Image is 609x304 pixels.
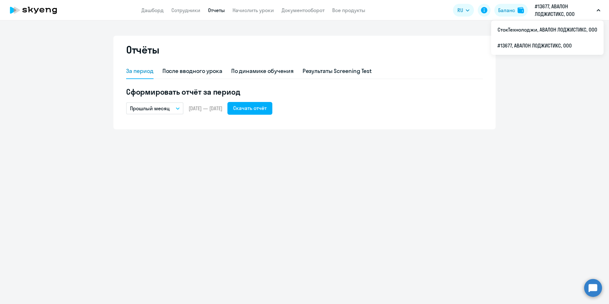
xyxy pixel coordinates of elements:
[208,7,225,13] a: Отчеты
[126,43,159,56] h2: Отчёты
[171,7,200,13] a: Сотрудники
[189,105,222,112] span: [DATE] — [DATE]
[518,7,524,13] img: balance
[282,7,325,13] a: Документооборот
[141,7,164,13] a: Дашборд
[457,6,463,14] span: RU
[453,4,474,17] button: RU
[130,105,170,112] p: Прошлый месяц
[491,20,604,55] ul: RU
[126,87,483,97] h5: Сформировать отчёт за период
[535,3,594,18] p: #13677, АВАЛОН ЛОДЖИСТИКС, ООО
[498,6,515,14] div: Баланс
[227,102,272,115] button: Скачать отчёт
[494,4,528,17] button: Балансbalance
[233,104,267,112] div: Скачать отчёт
[303,67,372,75] div: Результаты Screening Test
[231,67,294,75] div: По динамике обучения
[532,3,604,18] button: #13677, АВАЛОН ЛОДЖИСТИКС, ООО
[126,67,154,75] div: За период
[162,67,222,75] div: После вводного урока
[332,7,365,13] a: Все продукты
[233,7,274,13] a: Начислить уроки
[126,102,183,114] button: Прошлый месяц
